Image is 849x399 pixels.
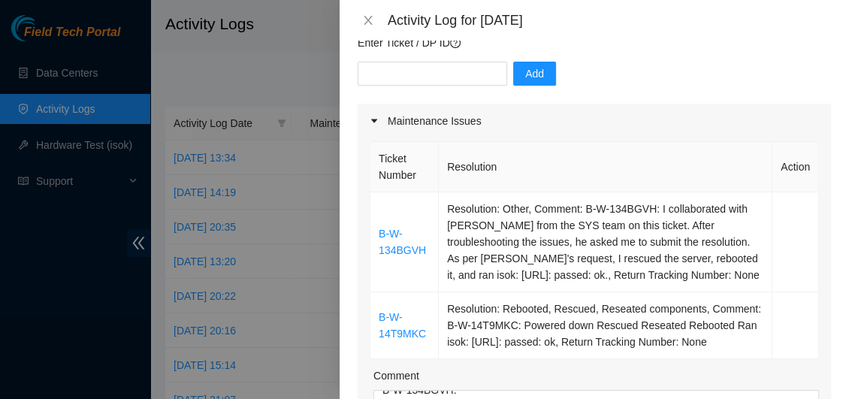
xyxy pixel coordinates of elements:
div: Activity Log for [DATE] [388,12,831,29]
label: Comment [373,367,419,384]
a: B-W-14T9MKC [379,311,426,340]
button: Close [358,14,379,28]
th: Ticket Number [370,142,439,192]
span: Add [525,65,544,82]
td: Resolution: Rebooted, Rescued, Reseated components, Comment: B-W-14T9MKC: Powered down Rescued Re... [439,292,772,359]
p: Enter Ticket / DP ID [358,35,831,51]
a: B-W-134BGVH [379,228,426,256]
span: caret-right [370,116,379,125]
span: close [362,14,374,26]
th: Action [772,142,819,192]
div: Maintenance Issues [358,104,831,138]
td: Resolution: Other, Comment: B-W-134BGVH: I collaborated with [PERSON_NAME] from the SYS team on t... [439,192,772,292]
th: Resolution [439,142,772,192]
span: question-circle [450,38,461,48]
button: Add [513,62,556,86]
